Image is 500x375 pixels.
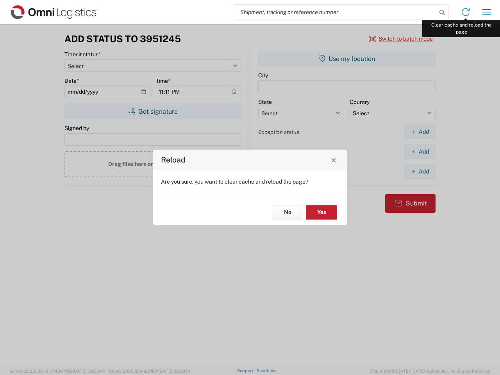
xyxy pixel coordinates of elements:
input: Shipment, tracking or reference number [234,5,437,20]
button: Close [328,154,339,165]
h4: Reload [161,154,186,166]
p: Are you sure, you want to clear cache and reload the page? [161,178,339,185]
button: Yes [306,205,337,220]
button: No [272,205,303,220]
